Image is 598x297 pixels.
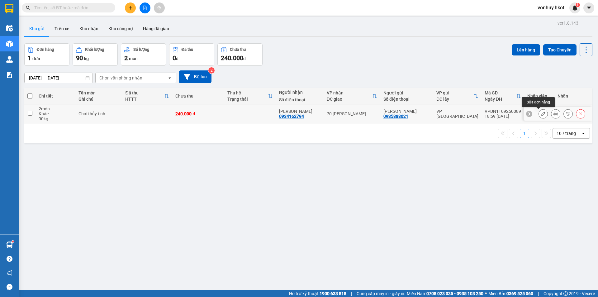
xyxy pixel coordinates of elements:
[125,90,164,95] div: Đã thu
[7,270,12,276] span: notification
[563,291,568,296] span: copyright
[558,93,589,98] div: Nhãn
[436,90,473,95] div: VP gửi
[140,2,150,13] button: file-add
[26,6,30,10] span: search
[538,290,539,297] span: |
[173,54,176,62] span: 0
[221,54,243,62] span: 240.000
[39,116,72,121] div: 90 kg
[28,54,31,62] span: 1
[351,290,352,297] span: |
[522,97,555,107] div: Sửa đơn hàng
[133,47,149,52] div: Số lượng
[224,88,276,104] th: Toggle SortBy
[436,97,473,102] div: ĐC lấy
[279,97,320,102] div: Số điện thoại
[175,93,221,98] div: Chưa thu
[488,290,533,297] span: Miền Bắc
[175,111,221,116] div: 240.000 đ
[176,56,178,61] span: đ
[426,291,483,296] strong: 0708 023 035 - 0935 103 250
[383,109,430,114] div: Anh Khải
[24,21,50,36] button: Kho gửi
[407,290,483,297] span: Miền Nam
[383,114,408,119] div: 0935888021
[121,43,166,66] button: Số lượng2món
[128,6,133,10] span: plus
[125,2,136,13] button: plus
[6,242,13,248] img: warehouse-icon
[230,47,246,52] div: Chưa thu
[6,41,13,47] img: warehouse-icon
[179,70,211,83] button: Bộ lọc
[24,43,69,66] button: Đơn hàng1đơn
[577,3,579,7] span: 1
[383,90,430,95] div: Người gửi
[87,32,131,39] span: VPDN1109250080
[7,256,12,262] span: question-circle
[76,54,83,62] span: 90
[122,88,172,104] th: Toggle SortBy
[34,4,108,11] input: Tìm tên, số ĐT hoặc mã đơn
[31,26,79,46] span: SAPA, LÀO CAI ↔ [GEOGRAPHIC_DATA]
[78,90,119,95] div: Tên món
[506,291,533,296] strong: 0369 525 060
[31,31,79,46] span: ↔ [GEOGRAPHIC_DATA]
[520,129,529,138] button: 1
[73,43,118,66] button: Khối lượng90kg
[34,5,76,25] strong: CHUYỂN PHÁT NHANH HK BUSLINES
[279,90,320,95] div: Người nhận
[84,56,89,61] span: kg
[327,111,377,116] div: 70 [PERSON_NAME]
[436,109,478,119] div: VP [GEOGRAPHIC_DATA]
[217,43,263,66] button: Chưa thu240.000đ
[74,21,103,36] button: Kho nhận
[5,4,13,13] img: logo-vxr
[279,109,320,114] div: Kim Anh
[558,20,578,26] div: ver 1.8.143
[327,97,372,102] div: ĐC giao
[279,114,304,119] div: 0934162794
[39,111,72,116] div: Khác
[327,90,372,95] div: VP nhận
[485,90,516,95] div: Mã GD
[557,130,576,137] div: 10 / trang
[320,291,346,296] strong: 1900 633 818
[512,44,540,55] button: Lên hàng
[485,97,516,102] div: Ngày ĐH
[324,88,380,104] th: Toggle SortBy
[581,131,586,136] svg: open
[169,43,214,66] button: Đã thu0đ
[138,21,174,36] button: Hàng đã giao
[482,88,524,104] th: Toggle SortBy
[103,21,138,36] button: Kho công nợ
[7,284,12,290] span: message
[125,97,164,102] div: HTTT
[32,56,40,61] span: đơn
[37,47,54,52] div: Đơn hàng
[527,93,551,98] div: Nhân viên
[129,56,138,61] span: món
[39,106,72,111] div: 2 món
[85,47,104,52] div: Khối lượng
[78,111,119,116] div: Chai thủy tinh
[124,54,128,62] span: 2
[433,88,482,104] th: Toggle SortBy
[485,114,521,119] div: 18:59 [DATE]
[154,2,165,13] button: aim
[539,109,548,118] div: Sửa đơn hàng
[32,36,79,46] span: ↔ [GEOGRAPHIC_DATA]
[208,67,215,74] sup: 2
[50,21,74,36] button: Trên xe
[533,4,569,12] span: vonhuy.hkot
[6,72,13,78] img: solution-icon
[182,47,193,52] div: Đã thu
[227,90,268,95] div: Thu hộ
[289,290,346,297] span: Hỗ trợ kỹ thuật:
[543,44,577,55] button: Tạo Chuyến
[485,292,487,295] span: ⚪️
[12,241,14,242] sup: 1
[6,56,13,63] img: warehouse-icon
[576,3,580,7] sup: 1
